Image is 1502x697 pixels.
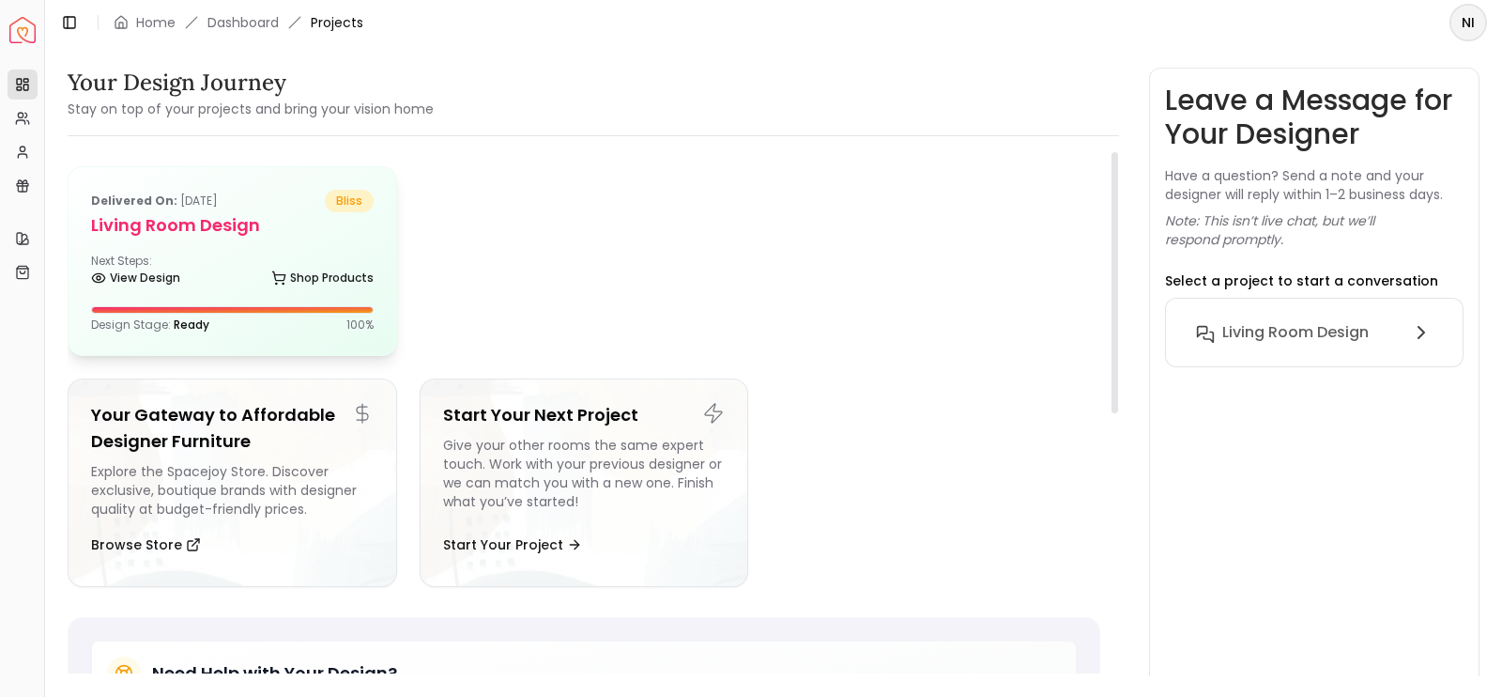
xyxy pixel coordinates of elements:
a: Spacejoy [9,17,36,43]
a: View Design [91,265,180,291]
h6: Living Room design [1222,321,1369,344]
img: Spacejoy Logo [9,17,36,43]
span: Ready [174,317,209,333]
span: Projects [311,13,363,32]
p: Select a project to start a conversation [1165,271,1438,290]
a: Shop Products [271,265,374,291]
h3: Your Design Journey [68,68,434,98]
h5: Need Help with Your Design? [152,660,397,687]
h5: Living Room design [91,212,374,239]
div: Next Steps: [91,254,374,291]
button: NI [1449,4,1487,41]
a: Start Your Next ProjectGive your other rooms the same expert touch. Work with your previous desig... [420,379,749,587]
button: Living Room design [1181,314,1448,351]
p: [DATE] [91,190,218,212]
a: Dashboard [207,13,279,32]
b: Delivered on: [91,193,177,209]
h3: Leave a Message for Your Designer [1165,84,1464,151]
div: Explore the Spacejoy Store. Discover exclusive, boutique brands with designer quality at budget-f... [91,462,374,519]
h5: Start Your Next Project [443,402,726,428]
p: Have a question? Send a note and your designer will reply within 1–2 business days. [1165,166,1464,204]
p: Design Stage: [91,318,209,333]
span: NI [1451,6,1485,39]
button: Start Your Project [443,526,582,564]
small: Stay on top of your projects and bring your vision home [68,100,434,118]
a: Home [136,13,176,32]
nav: breadcrumb [114,13,363,32]
a: Your Gateway to Affordable Designer FurnitureExplore the Spacejoy Store. Discover exclusive, bout... [68,379,397,587]
p: Note: This isn’t live chat, but we’ll respond promptly. [1165,211,1464,249]
h5: Your Gateway to Affordable Designer Furniture [91,402,374,455]
span: bliss [325,190,374,212]
div: Give your other rooms the same expert touch. Work with your previous designer or we can match you... [443,436,726,519]
button: Browse Store [91,526,201,564]
p: 100 % [346,318,374,333]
